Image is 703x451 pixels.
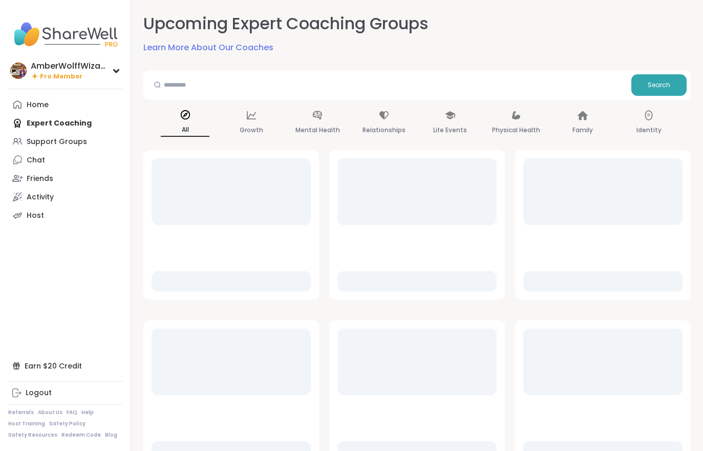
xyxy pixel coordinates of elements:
a: Activity [8,188,122,206]
a: Referrals [8,409,34,416]
a: Host [8,206,122,224]
div: Activity [27,192,54,202]
p: Relationships [363,124,406,136]
a: Logout [8,384,122,402]
p: Identity [636,124,662,136]
p: Mental Health [295,124,340,136]
span: Search [648,80,670,90]
p: Life Events [433,124,467,136]
p: Family [572,124,593,136]
a: About Us [38,409,62,416]
img: AmberWolffWizard [10,63,27,79]
p: Growth [240,124,263,136]
a: Learn More About Our Coaches [143,42,273,54]
div: Friends [27,174,53,184]
h2: Upcoming Expert Coaching Groups [143,12,429,35]
div: Home [27,100,49,110]
a: Redeem Code [61,432,101,439]
button: Search [631,74,687,96]
a: Support Groups [8,132,122,151]
span: Pro Member [40,72,82,81]
a: Chat [8,151,122,169]
a: Safety Policy [49,420,86,427]
div: Logout [26,388,52,398]
div: Chat [27,155,45,166]
a: Host Training [8,420,45,427]
a: Friends [8,169,122,188]
a: Blog [105,432,117,439]
a: Help [81,409,94,416]
p: Physical Health [492,124,540,136]
div: Host [27,211,44,221]
div: Earn $20 Credit [8,357,122,375]
a: Home [8,95,122,114]
a: FAQ [67,409,77,416]
div: AmberWolffWizard [31,60,108,72]
p: All [161,124,209,137]
div: Support Groups [27,137,87,147]
img: ShareWell Nav Logo [8,16,122,52]
a: Safety Resources [8,432,57,439]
